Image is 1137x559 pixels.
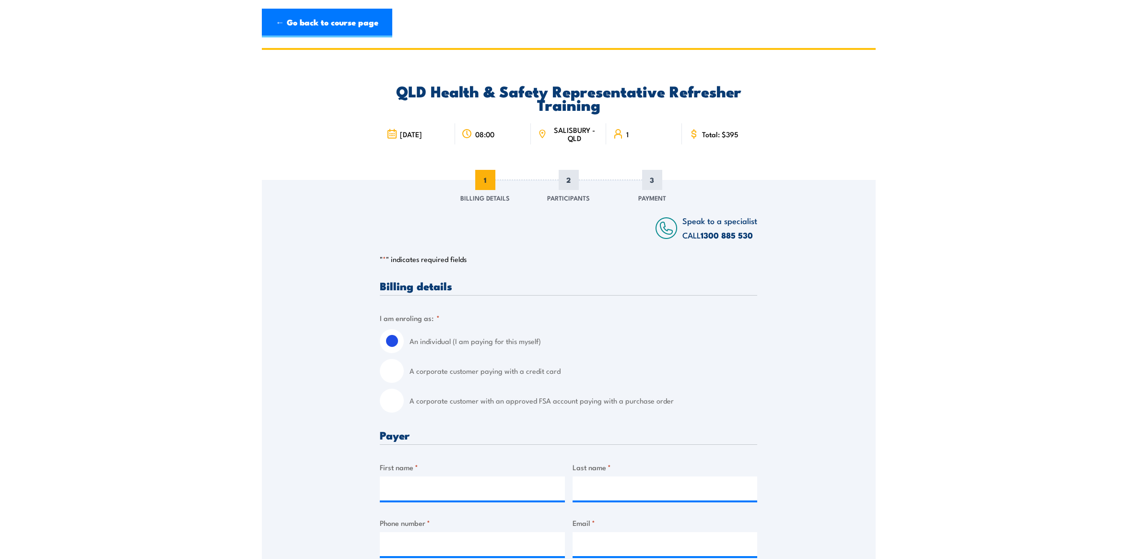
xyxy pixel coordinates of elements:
[547,193,590,202] span: Participants
[380,312,440,323] legend: I am enroling as:
[410,329,757,353] label: An individual (I am paying for this myself)
[400,130,422,138] span: [DATE]
[380,280,757,291] h3: Billing details
[410,359,757,383] label: A corporate customer paying with a credit card
[380,517,565,528] label: Phone number
[559,170,579,190] span: 2
[380,254,757,264] p: " " indicates required fields
[380,429,757,440] h3: Payer
[262,9,392,37] a: ← Go back to course page
[638,193,666,202] span: Payment
[573,517,758,528] label: Email
[626,130,629,138] span: 1
[475,170,495,190] span: 1
[701,229,753,241] a: 1300 885 530
[702,130,738,138] span: Total: $395
[380,84,757,111] h2: QLD Health & Safety Representative Refresher Training
[410,389,757,413] label: A corporate customer with an approved FSA account paying with a purchase order
[475,130,494,138] span: 08:00
[460,193,510,202] span: Billing Details
[682,214,757,241] span: Speak to a specialist CALL
[573,462,758,473] label: Last name
[642,170,662,190] span: 3
[550,126,599,142] span: SALISBURY - QLD
[380,462,565,473] label: First name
